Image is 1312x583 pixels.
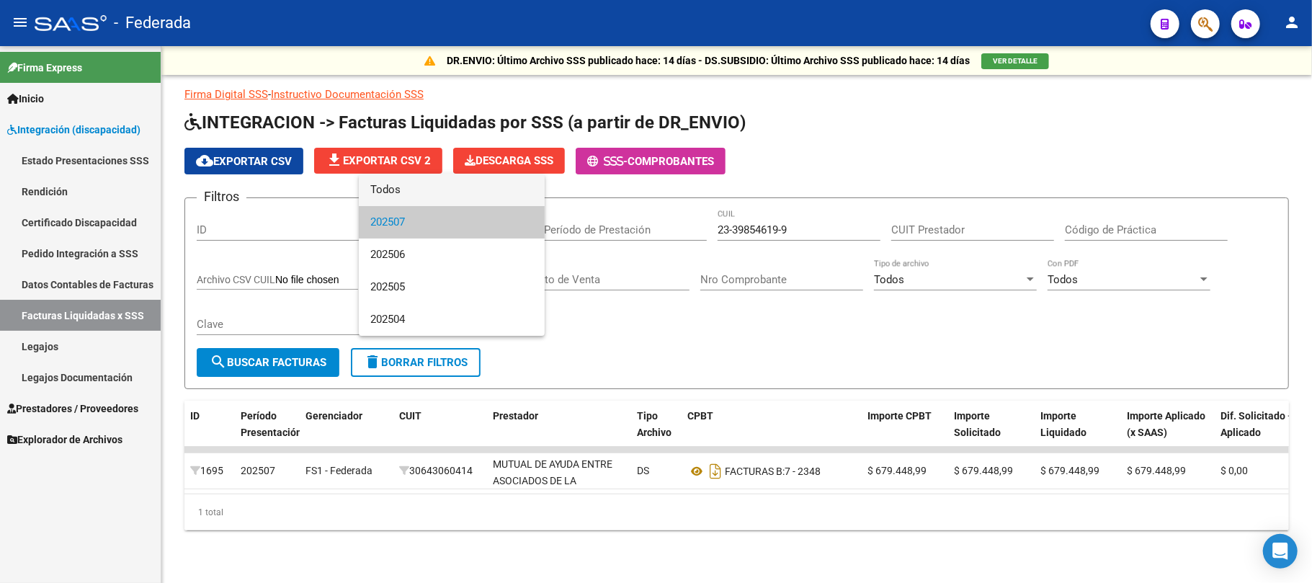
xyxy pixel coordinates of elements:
span: Todos [370,174,533,206]
span: 202507 [370,206,533,239]
span: 202504 [370,303,533,336]
div: Open Intercom Messenger [1263,534,1298,569]
span: 202506 [370,239,533,271]
span: 202505 [370,271,533,303]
